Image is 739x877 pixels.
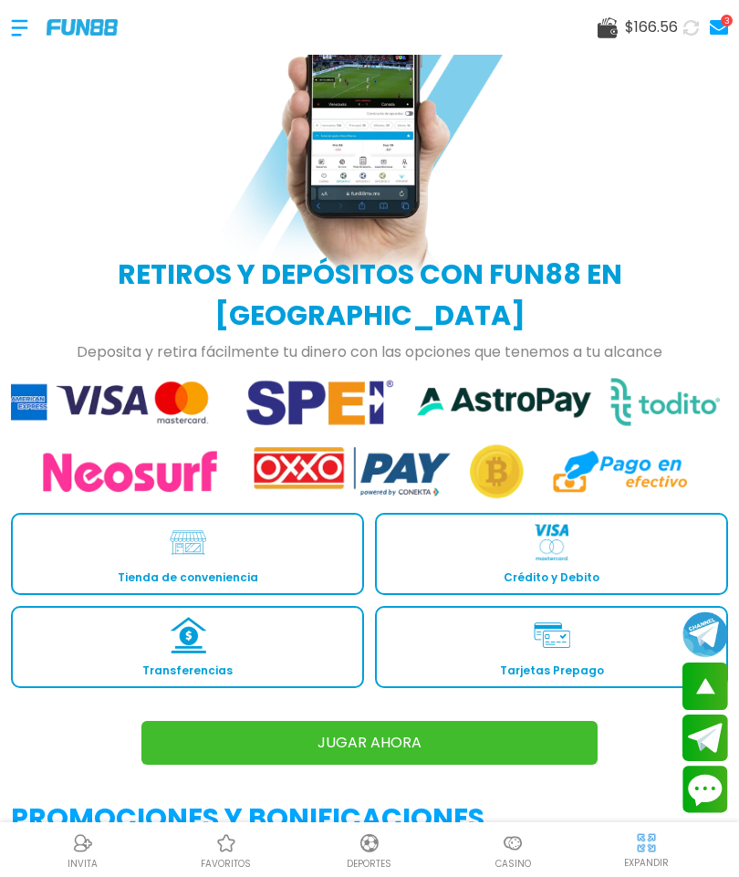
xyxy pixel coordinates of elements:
img: Tarjetas Prepago [534,622,570,648]
a: JUGAR AHORA [141,721,598,765]
h2: Promociones y Bonificaciones [11,798,728,839]
img: Casino [502,832,524,854]
img: Referral [72,832,94,854]
img: Payment Platforms [11,378,728,502]
a: 3 [704,15,728,40]
p: favoritos [201,857,251,871]
p: Tarjetas Prepago [500,664,604,677]
img: Crédito y Debito [534,524,569,560]
img: Casino Favoritos [215,832,237,854]
p: Casino [495,857,531,871]
p: Crédito y Debito [504,571,599,584]
a: Casino FavoritosCasino Favoritosfavoritos [154,830,297,871]
div: 3 [721,15,733,26]
button: scroll up [682,663,728,710]
a: ReferralReferralINVITA [11,830,154,871]
p: Transferencias [142,664,233,677]
img: Transferencias [170,617,206,653]
button: Join telegram channel [682,611,728,658]
img: Tienda de conveniencia [170,530,206,555]
p: INVITA [68,857,98,871]
p: Tienda de conveniencia [118,571,258,584]
a: CasinoCasinoCasino [442,830,585,871]
button: Contact customer service [682,766,728,813]
p: Deposita y retira fácilmente tu dinero con las opciones que tenemos a tu alcance [11,341,728,363]
p: Deportes [347,857,391,871]
img: Company Logo [47,19,118,35]
a: DeportesDeportesDeportes [297,830,441,871]
h2: Retiros y depósitos con FUN88 en [GEOGRAPHIC_DATA] [11,254,728,336]
span: $ 166.56 [625,16,678,38]
img: hide [635,831,658,854]
button: Join telegram [682,715,728,762]
img: Deportes [359,832,380,854]
p: EXPANDIR [624,856,669,870]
